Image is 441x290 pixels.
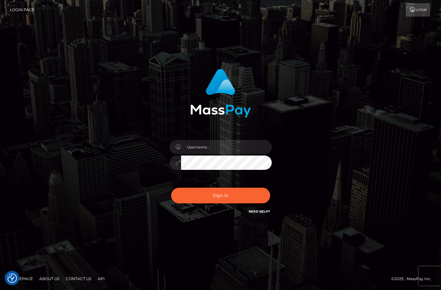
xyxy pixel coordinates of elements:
[171,188,270,203] button: Sign in
[10,3,34,17] a: Login Page
[181,140,272,154] input: Username...
[391,275,436,282] div: © 2025 , MassPay Inc.
[37,274,62,284] a: About Us
[7,273,17,283] button: Consent Preferences
[190,69,251,118] img: MassPay Login
[95,274,107,284] a: API
[7,274,35,284] a: Homepage
[249,209,270,214] a: Need Help?
[63,274,94,284] a: Contact Us
[7,273,17,283] img: Revisit consent button
[406,3,430,17] a: Login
